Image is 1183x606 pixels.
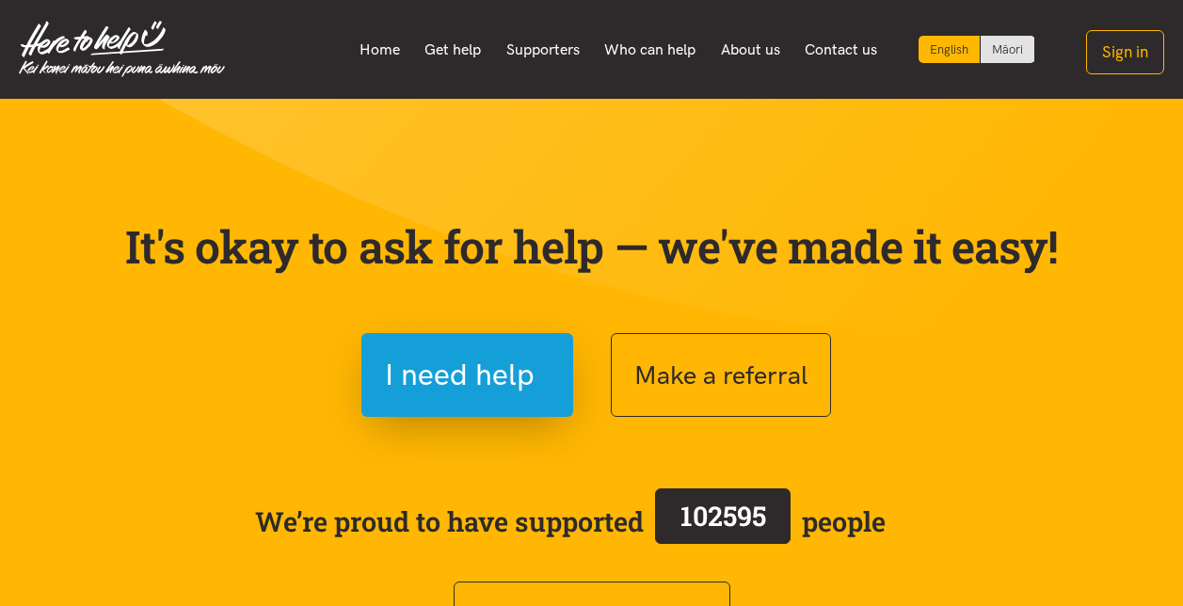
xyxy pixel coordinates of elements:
[385,351,535,399] span: I need help
[919,36,981,63] div: Current language
[919,36,1035,63] div: Language toggle
[493,30,592,70] a: Supporters
[981,36,1034,63] a: Switch to Te Reo Māori
[709,30,793,70] a: About us
[1086,30,1164,74] button: Sign in
[412,30,494,70] a: Get help
[680,498,766,534] span: 102595
[361,333,573,417] button: I need help
[611,333,831,417] button: Make a referral
[792,30,890,70] a: Contact us
[121,219,1063,274] p: It's okay to ask for help — we've made it easy!
[19,21,225,77] img: Home
[644,485,802,558] a: 102595
[592,30,709,70] a: Who can help
[255,485,886,558] span: We’re proud to have supported people
[346,30,412,70] a: Home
